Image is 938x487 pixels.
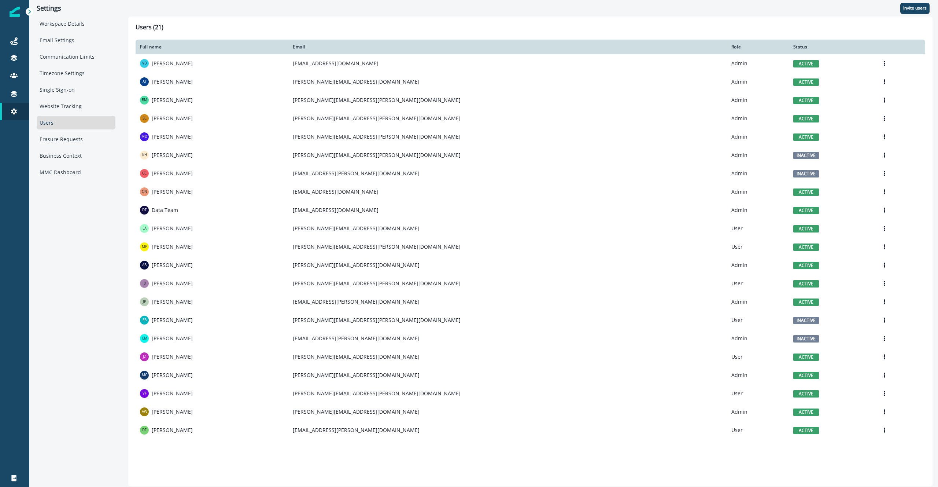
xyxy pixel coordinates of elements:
[288,274,727,293] td: [PERSON_NAME][EMAIL_ADDRESS][PERSON_NAME][DOMAIN_NAME]
[288,293,727,311] td: [EMAIL_ADDRESS][PERSON_NAME][DOMAIN_NAME]
[727,348,789,366] td: User
[37,132,115,146] div: Erasure Requests
[793,44,870,50] div: Status
[37,165,115,179] div: MMC Dashboard
[793,133,819,141] span: active
[288,366,727,384] td: [PERSON_NAME][EMAIL_ADDRESS][DOMAIN_NAME]
[152,408,193,415] p: [PERSON_NAME]
[288,73,727,91] td: [PERSON_NAME][EMAIL_ADDRESS][DOMAIN_NAME]
[793,335,819,343] span: inactive
[727,128,789,146] td: Admin
[879,333,890,344] button: Options
[793,317,819,324] span: inactive
[727,73,789,91] td: Admin
[142,373,147,377] div: Martinette Cousin
[793,78,819,86] span: active
[879,58,890,69] button: Options
[142,62,147,65] div: Vic Davis
[793,409,819,416] span: active
[793,152,819,159] span: inactive
[793,97,819,104] span: active
[37,66,115,80] div: Timezone Settings
[288,348,727,366] td: [PERSON_NAME][EMAIL_ADDRESS][DOMAIN_NAME]
[879,370,890,381] button: Options
[879,351,890,362] button: Options
[143,282,146,285] div: John Dimitrakopoulos
[142,410,147,414] div: Alicia Wilson
[879,186,890,197] button: Options
[142,98,147,102] div: Bill MacKay
[793,299,819,306] span: active
[879,260,890,271] button: Options
[793,372,819,379] span: active
[727,403,789,421] td: Admin
[727,109,789,128] td: Admin
[879,95,890,106] button: Options
[152,280,193,287] p: [PERSON_NAME]
[152,133,193,140] p: [PERSON_NAME]
[793,115,819,122] span: active
[142,428,147,432] div: DJ Francis
[288,201,727,219] td: [EMAIL_ADDRESS][DOMAIN_NAME]
[152,243,193,250] p: [PERSON_NAME]
[37,17,115,30] div: Workspace Details
[793,225,819,232] span: active
[288,164,727,183] td: [EMAIL_ADDRESS][PERSON_NAME][DOMAIN_NAME]
[152,206,178,214] p: Data Team
[727,421,789,439] td: User
[37,33,115,47] div: Email Settings
[37,4,115,12] p: Settings
[793,207,819,214] span: active
[143,355,146,359] div: Jeannie Zaemes
[152,96,193,104] p: [PERSON_NAME]
[727,366,789,384] td: Admin
[879,150,890,161] button: Options
[879,168,890,179] button: Options
[10,7,20,17] img: Inflection
[793,60,819,67] span: active
[143,300,146,304] div: Josiah Partridge
[879,205,890,216] button: Options
[152,60,193,67] p: [PERSON_NAME]
[152,335,193,342] p: [PERSON_NAME]
[152,316,193,324] p: [PERSON_NAME]
[142,190,147,194] div: Oak Nguyen
[37,149,115,162] div: Business Context
[152,188,193,195] p: [PERSON_NAME]
[727,164,789,183] td: Admin
[288,421,727,439] td: [EMAIL_ADDRESS][PERSON_NAME][DOMAIN_NAME]
[727,183,789,201] td: Admin
[879,406,890,417] button: Options
[879,425,890,436] button: Options
[142,153,147,157] div: Katie Huson
[143,318,147,322] div: Erin Bane
[152,426,193,434] p: [PERSON_NAME]
[152,78,193,85] p: [PERSON_NAME]
[288,91,727,109] td: [PERSON_NAME][EMAIL_ADDRESS][PERSON_NAME][DOMAIN_NAME]
[142,337,147,340] div: Christian Mignacca
[288,403,727,421] td: [PERSON_NAME][EMAIL_ADDRESS][DOMAIN_NAME]
[727,201,789,219] td: Admin
[288,146,727,164] td: [PERSON_NAME][EMAIL_ADDRESS][PERSON_NAME][DOMAIN_NAME]
[879,131,890,142] button: Options
[143,80,147,84] div: Andy Turman
[288,183,727,201] td: [EMAIL_ADDRESS][DOMAIN_NAME]
[879,241,890,252] button: Options
[141,135,147,139] div: Mattison Dillon
[288,219,727,238] td: [PERSON_NAME][EMAIL_ADDRESS][DOMAIN_NAME]
[142,172,147,175] div: Chelsea Courtney
[37,99,115,113] div: Website Tracking
[793,170,819,177] span: inactive
[793,243,819,251] span: active
[727,256,789,274] td: Admin
[731,44,784,50] div: Role
[727,91,789,109] td: Admin
[37,50,115,63] div: Communication Limits
[152,225,193,232] p: [PERSON_NAME]
[142,208,147,212] div: Data Team
[288,384,727,403] td: [PERSON_NAME][EMAIL_ADDRESS][PERSON_NAME][DOMAIN_NAME]
[152,298,193,305] p: [PERSON_NAME]
[152,371,193,379] p: [PERSON_NAME]
[143,392,147,395] div: Vanessa Frye
[288,256,727,274] td: [PERSON_NAME][EMAIL_ADDRESS][DOMAIN_NAME]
